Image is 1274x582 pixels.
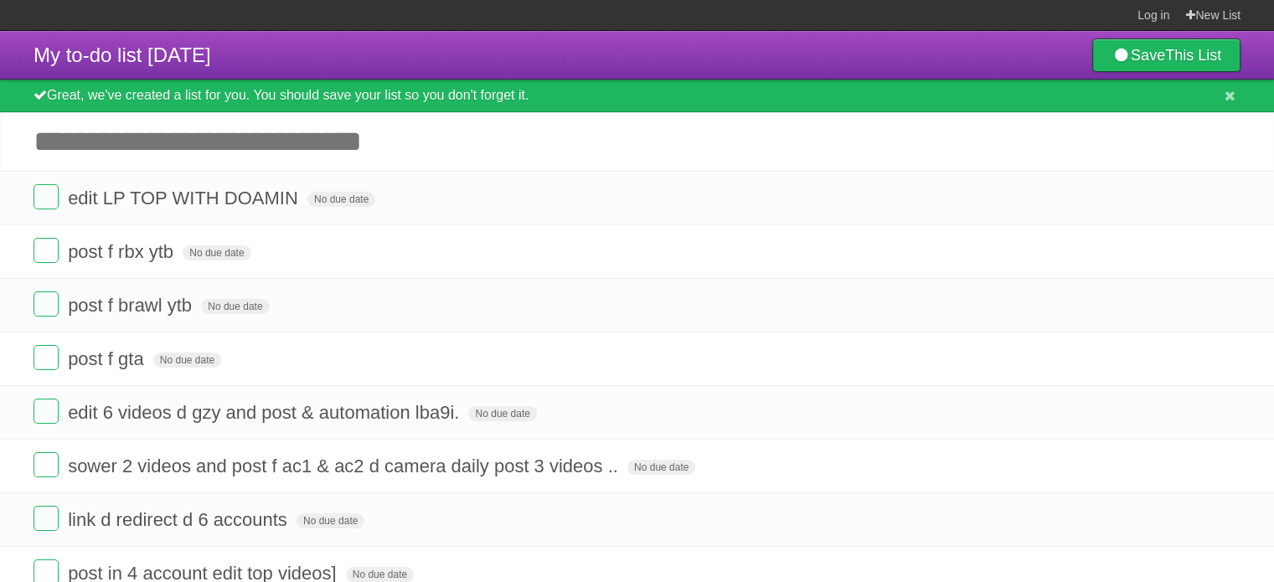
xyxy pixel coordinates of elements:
span: sower 2 videos and post f ac1 & ac2 d camera daily post 3 videos .. [68,456,622,476]
b: This List [1165,47,1221,64]
label: Done [34,184,59,209]
label: Done [34,399,59,424]
span: No due date [627,460,695,475]
span: No due date [201,299,269,314]
span: No due date [346,567,414,582]
a: SaveThis List [1092,39,1240,72]
span: No due date [297,513,364,528]
span: post f rbx ytb [68,241,178,262]
label: Done [34,291,59,317]
span: No due date [468,406,536,421]
span: post f gta [68,348,148,369]
span: link d redirect d 6 accounts [68,509,291,530]
span: No due date [183,245,250,260]
span: My to-do list [DATE] [34,44,211,66]
span: No due date [153,353,221,368]
span: edit LP TOP WITH DOAMIN [68,188,302,209]
span: No due date [307,192,375,207]
span: post f brawl ytb [68,295,196,316]
span: edit 6 videos d gzy and post & automation lba9i. [68,402,463,423]
label: Done [34,238,59,263]
label: Done [34,345,59,370]
label: Done [34,452,59,477]
label: Done [34,506,59,531]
